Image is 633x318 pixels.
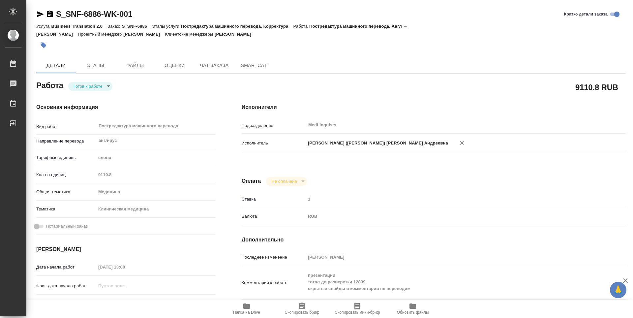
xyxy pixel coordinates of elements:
p: S_SNF-6886 [122,24,152,29]
button: Скопировать ссылку [46,10,54,18]
button: Скопировать мини-бриф [330,300,385,318]
span: 🙏 [613,283,624,297]
button: Скопировать ссылку для ЯМессенджера [36,10,44,18]
div: Готов к работе [68,82,112,91]
p: Кол-во единиц [36,172,96,178]
p: Тарифные единицы [36,154,96,161]
span: Скопировать мини-бриф [335,310,380,315]
button: 🙏 [610,282,626,298]
p: Дата начала работ [36,264,96,270]
p: Ставка [242,196,306,203]
button: Папка на Drive [219,300,274,318]
p: Общая тематика [36,189,96,195]
p: [PERSON_NAME] [123,32,165,37]
span: SmartCat [238,61,270,70]
p: Работа [293,24,309,29]
p: Валюта [242,213,306,220]
div: Готов к работе [266,177,307,186]
span: Кратко детали заказа [564,11,608,17]
span: Этапы [80,61,111,70]
div: Клиническая медицина [96,204,215,215]
p: Комментарий к работе [242,279,306,286]
span: Папка на Drive [233,310,260,315]
span: Нотариальный заказ [46,223,88,230]
input: Пустое поле [96,298,154,308]
p: Направление перевода [36,138,96,144]
div: Медицина [96,186,215,198]
span: Чат заказа [198,61,230,70]
p: Клиентские менеджеры [165,32,215,37]
a: S_SNF-6886-WK-001 [56,10,132,18]
span: Детали [40,61,72,70]
p: Проектный менеджер [78,32,123,37]
p: [PERSON_NAME] ([PERSON_NAME]) [PERSON_NAME] Андреевна [306,140,448,146]
input: Пустое поле [96,281,154,291]
p: Факт. дата начала работ [36,283,96,289]
button: Добавить тэг [36,38,51,52]
h4: Оплата [242,177,261,185]
h4: [PERSON_NAME] [36,245,215,253]
p: Business Translation 2.0 [51,24,107,29]
button: Обновить файлы [385,300,440,318]
input: Пустое поле [306,252,594,262]
h4: Дополнительно [242,236,626,244]
p: Исполнитель [242,140,306,146]
span: Обновить файлы [397,310,429,315]
p: Последнее изменение [242,254,306,261]
p: Заказ: [107,24,122,29]
p: Этапы услуги [152,24,181,29]
h2: 9110.8 RUB [575,81,618,93]
h4: Основная информация [36,103,215,111]
button: Готов к работе [72,83,105,89]
button: Скопировать бриф [274,300,330,318]
div: слово [96,152,215,163]
span: Скопировать бриф [285,310,319,315]
h2: Работа [36,79,63,91]
input: Пустое поле [96,262,154,272]
span: Файлы [119,61,151,70]
button: Удалить исполнителя [455,136,469,150]
button: Не оплачена [269,178,299,184]
h4: Исполнители [242,103,626,111]
textarea: презентации тотал до разверстки 12839 скрытые слайды и комментарии не переводим [306,270,594,294]
p: Услуга [36,24,51,29]
div: RUB [306,211,594,222]
p: Вид работ [36,123,96,130]
input: Пустое поле [96,170,215,179]
span: Оценки [159,61,191,70]
p: [PERSON_NAME] [215,32,256,37]
p: Подразделение [242,122,306,129]
p: Тематика [36,206,96,212]
input: Пустое поле [306,194,594,204]
p: Постредактура машинного перевода, Корректура [181,24,293,29]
